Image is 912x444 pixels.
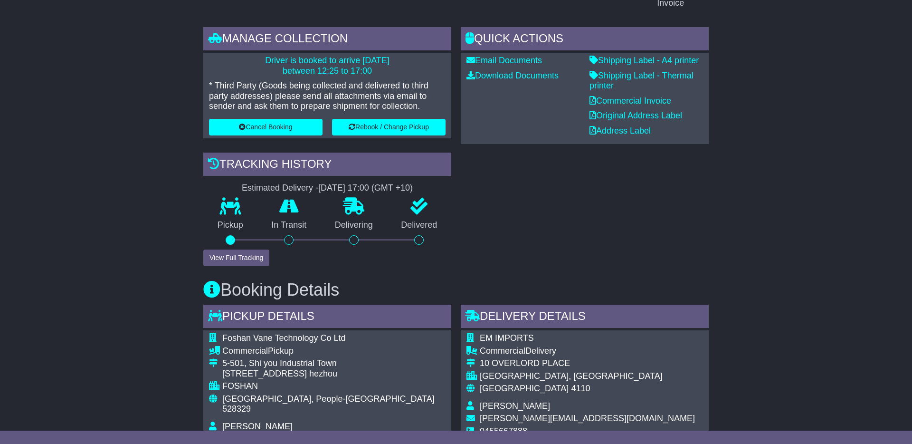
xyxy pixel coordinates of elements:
p: * Third Party (Goods being collected and delivered to third party addresses) please send all atta... [209,81,446,112]
span: Commercial [480,346,525,356]
span: Foshan Vane Technology Co Ltd [222,333,346,343]
div: Delivery Details [461,305,709,330]
div: [GEOGRAPHIC_DATA], [GEOGRAPHIC_DATA] [480,371,695,382]
span: 4110 [571,384,590,393]
span: 0455667888 [480,426,527,436]
div: Tracking history [203,153,451,178]
a: Address Label [589,126,651,135]
span: [PERSON_NAME] [480,401,550,411]
a: Download Documents [466,71,559,80]
div: Manage collection [203,27,451,53]
div: [DATE] 17:00 (GMT +10) [318,183,413,193]
div: FOSHAN [222,381,446,392]
div: Estimated Delivery - [203,183,451,193]
a: Shipping Label - Thermal printer [589,71,693,91]
div: 10 OVERLORD PLACE [480,358,695,369]
span: [GEOGRAPHIC_DATA], People-[GEOGRAPHIC_DATA] [222,394,435,404]
h3: Booking Details [203,280,709,299]
div: Quick Actions [461,27,709,53]
p: Delivering [321,220,387,231]
a: Commercial Invoice [589,96,671,106]
p: Pickup [203,220,257,231]
div: [STREET_ADDRESS] hezhou [222,369,446,379]
span: Commercial [222,346,268,356]
a: Shipping Label - A4 printer [589,56,699,65]
a: Original Address Label [589,111,682,120]
span: [GEOGRAPHIC_DATA] [480,384,569,393]
button: Cancel Booking [209,119,323,135]
span: EM IMPORTS [480,333,534,343]
p: Driver is booked to arrive [DATE] between 12:25 to 17:00 [209,56,446,76]
div: Pickup [222,346,446,357]
span: [PERSON_NAME][EMAIL_ADDRESS][DOMAIN_NAME] [480,414,695,423]
span: 528329 [222,404,251,414]
a: Email Documents [466,56,542,65]
div: 5-501, Shi you Industrial Town [222,358,446,369]
div: Delivery [480,346,695,357]
button: View Full Tracking [203,250,269,266]
p: In Transit [257,220,321,231]
span: [PERSON_NAME] [222,422,293,431]
p: Delivered [387,220,452,231]
button: Rebook / Change Pickup [332,119,446,135]
div: Pickup Details [203,305,451,330]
